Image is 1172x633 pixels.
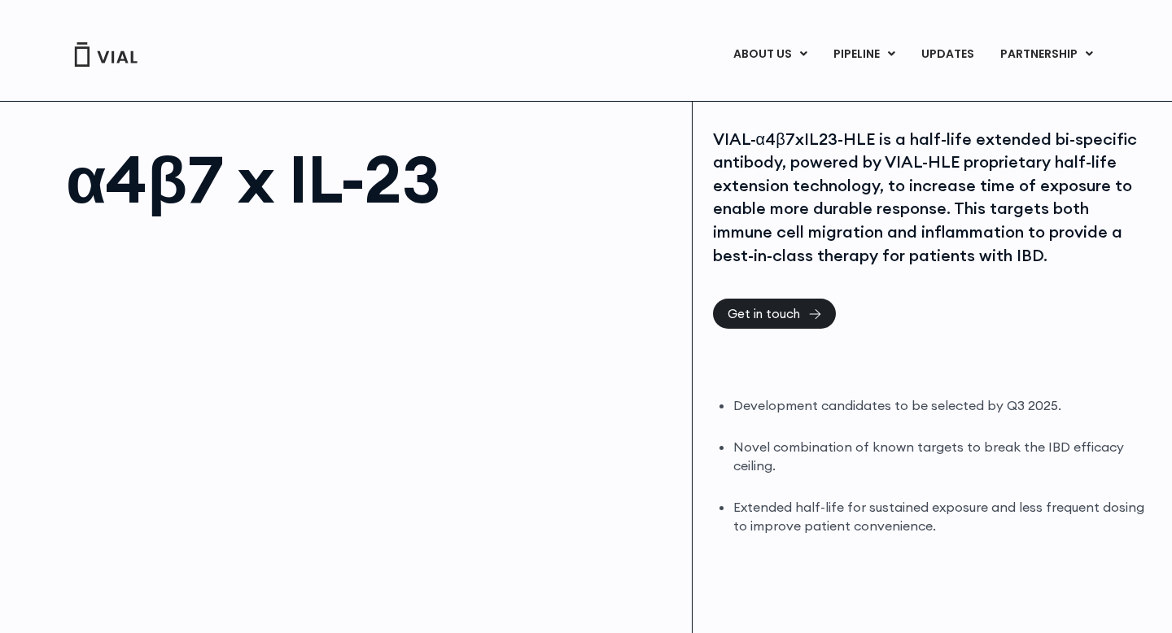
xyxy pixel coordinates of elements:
img: Vial Logo [73,42,138,67]
a: PIPELINEMenu Toggle [820,41,907,68]
a: PARTNERSHIPMenu Toggle [987,41,1106,68]
div: VIAL-α4β7xIL23-HLE is a half-life extended bi-specific antibody, powered by VIAL-HLE proprietary ... [713,128,1148,268]
a: Get in touch [713,299,836,329]
span: Get in touch [728,308,800,320]
a: ABOUT USMenu Toggle [720,41,820,68]
li: Extended half-life for sustained exposure and less frequent dosing to improve patient convenience. [733,498,1148,535]
li: Development candidates to be selected by Q3 2025. [733,396,1148,415]
li: Novel combination of known targets to break the IBD efficacy ceiling. [733,438,1148,475]
h1: α4β7 x IL-23 [66,146,676,212]
a: UPDATES [908,41,986,68]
